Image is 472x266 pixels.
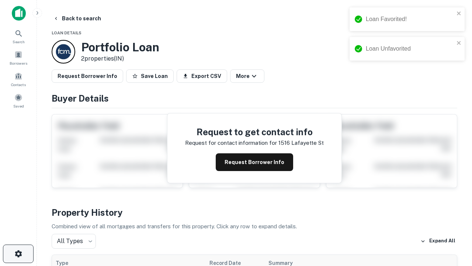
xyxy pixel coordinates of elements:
h4: Property History [52,206,457,219]
div: All Types [52,234,96,249]
div: Loan Unfavorited [366,44,454,53]
span: Loan Details [52,31,81,35]
div: Loan Favorited! [366,15,454,24]
button: Export CSV [177,69,227,83]
button: close [457,40,462,47]
span: Saved [13,103,24,109]
button: More [230,69,264,83]
h4: Buyer Details [52,92,457,105]
button: Back to search [50,12,104,25]
a: Borrowers [2,48,35,68]
button: close [457,10,462,17]
p: Request for contact information for [185,139,277,147]
p: 2 properties (IN) [81,54,159,63]
p: Combined view of all mortgages and transfers for this property. Click any row to expand details. [52,222,457,231]
iframe: Chat Widget [435,183,472,219]
button: Request Borrower Info [216,153,293,171]
a: Saved [2,91,35,110]
button: Save Loan [126,69,174,83]
button: Request Borrower Info [52,69,123,83]
h4: Request to get contact info [185,125,324,139]
h3: Portfolio Loan [81,40,159,54]
button: Expand All [419,236,457,247]
span: Contacts [11,82,26,88]
span: Borrowers [10,60,27,66]
p: 1516 lafayette st [278,139,324,147]
a: Search [2,26,35,46]
span: Search [13,39,25,45]
a: Contacts [2,69,35,89]
img: capitalize-icon.png [12,6,26,21]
